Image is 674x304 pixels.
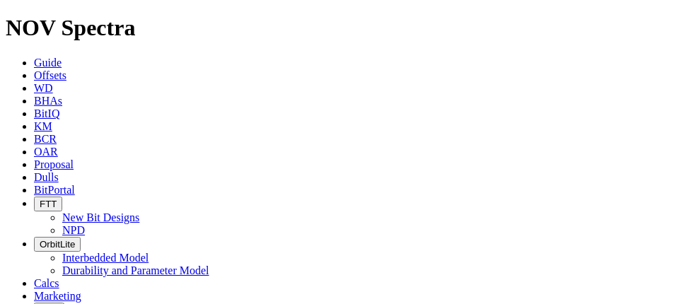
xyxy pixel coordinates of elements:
[34,184,75,196] a: BitPortal
[40,199,57,209] span: FTT
[34,197,62,211] button: FTT
[62,211,139,223] a: New Bit Designs
[34,146,58,158] a: OAR
[40,239,75,250] span: OrbitLite
[34,69,66,81] a: Offsets
[62,224,85,236] a: NPD
[34,171,59,183] a: Dulls
[34,82,53,94] a: WD
[6,15,668,41] h1: NOV Spectra
[62,264,209,276] a: Durability and Parameter Model
[34,120,52,132] a: KM
[34,107,59,119] a: BitIQ
[34,158,74,170] a: Proposal
[34,57,62,69] a: Guide
[34,237,81,252] button: OrbitLite
[34,133,57,145] a: BCR
[34,95,62,107] a: BHAs
[62,252,149,264] a: Interbedded Model
[34,290,81,302] a: Marketing
[34,277,59,289] a: Calcs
